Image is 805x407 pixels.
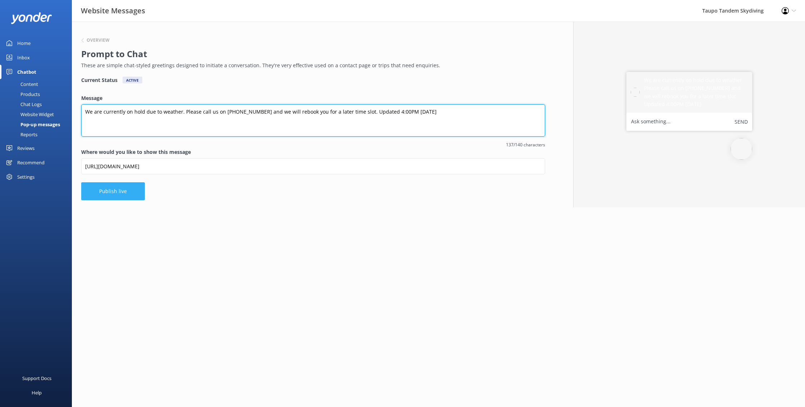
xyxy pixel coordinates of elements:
label: Where would you like to show this message [81,148,545,156]
div: Pop-up messages [4,119,60,129]
h5: We are currently on hold due to weather. Please call us on [PHONE_NUMBER] and we will rebook you ... [644,76,748,109]
div: Reports [4,129,37,140]
textarea: We are currently on hold due to weather. Please call us on [PHONE_NUMBER] and we will rebook you ... [81,104,545,137]
a: Website Widget [4,109,72,119]
a: Reports [4,129,72,140]
button: Overview [81,38,110,42]
button: Publish live [81,182,145,200]
h4: Current Status [81,77,118,83]
a: Chat Logs [4,99,72,109]
h6: Overview [87,38,110,42]
div: Chat Logs [4,99,42,109]
p: These are simple chat-styled greetings designed to initiate a conversation. They're very effectiv... [81,61,542,69]
button: Send [735,117,748,127]
div: Settings [17,170,34,184]
div: Help [32,385,42,400]
div: Content [4,79,38,89]
div: Chatbot [17,65,36,79]
div: Reviews [17,141,34,155]
a: Pop-up messages [4,119,72,129]
span: 137/140 characters [81,141,545,148]
h3: Website Messages [81,5,145,17]
div: Website Widget [4,109,54,119]
a: Content [4,79,72,89]
label: Message [81,94,545,102]
h2: Prompt to Chat [81,47,542,61]
div: Support Docs [22,371,51,385]
div: Recommend [17,155,45,170]
div: Inbox [17,50,30,65]
label: Ask something... [631,117,671,127]
input: https://www.example.com/page [81,158,545,174]
div: Active [123,77,142,83]
div: Products [4,89,40,99]
img: yonder-white-logo.png [11,12,52,24]
div: Home [17,36,31,50]
a: Products [4,89,72,99]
